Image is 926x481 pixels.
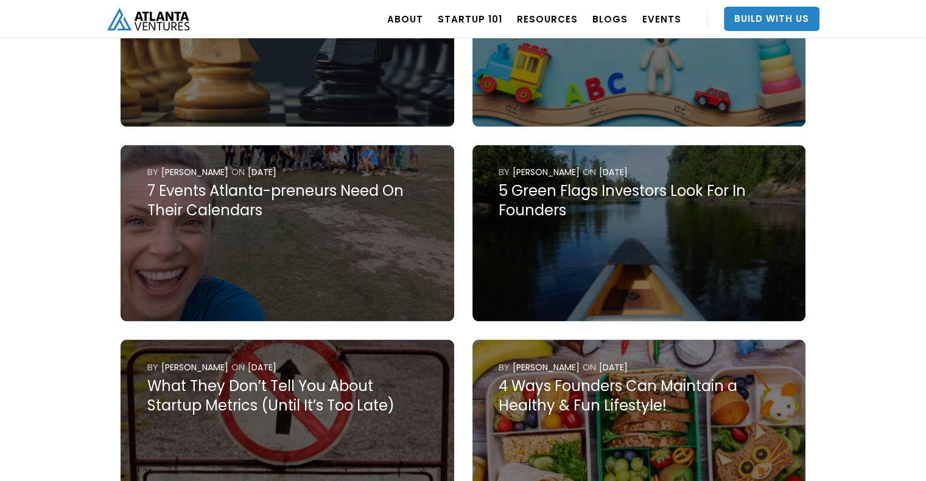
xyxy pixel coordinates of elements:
div: by [147,361,158,373]
div: ON [231,166,245,178]
div: [PERSON_NAME] [513,361,580,373]
div: [DATE] [599,166,628,178]
div: What They Don’t Tell You About Startup Metrics (Until It’s Too Late) [147,376,427,415]
div: 5 Green Flags Investors Look For In Founders [499,181,779,220]
div: by [147,166,158,178]
div: [DATE] [248,166,276,178]
div: [PERSON_NAME] [161,361,228,373]
div: [DATE] [248,361,276,373]
a: RESOURCES [517,2,578,36]
div: 4 Ways Founders Can Maintain a Healthy & Fun Lifestyle! [499,376,779,415]
a: by[PERSON_NAME]ON[DATE]7 Events Atlanta-preneurs Need On Their Calendars [121,145,454,321]
div: [PERSON_NAME] [161,166,228,178]
div: by [499,361,510,373]
div: [DATE] [599,361,628,373]
div: ON [583,361,596,373]
div: ON [231,361,245,373]
a: Startup 101 [438,2,502,36]
a: by[PERSON_NAME]ON[DATE]5 Green Flags Investors Look For In Founders [472,145,805,321]
div: 7 Events Atlanta-preneurs Need On Their Calendars [147,181,427,220]
div: [PERSON_NAME] [513,166,580,178]
a: EVENTS [642,2,681,36]
a: ABOUT [387,2,423,36]
a: Build With Us [724,7,819,31]
a: BLOGS [592,2,628,36]
div: by [499,166,510,178]
div: ON [583,166,596,178]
